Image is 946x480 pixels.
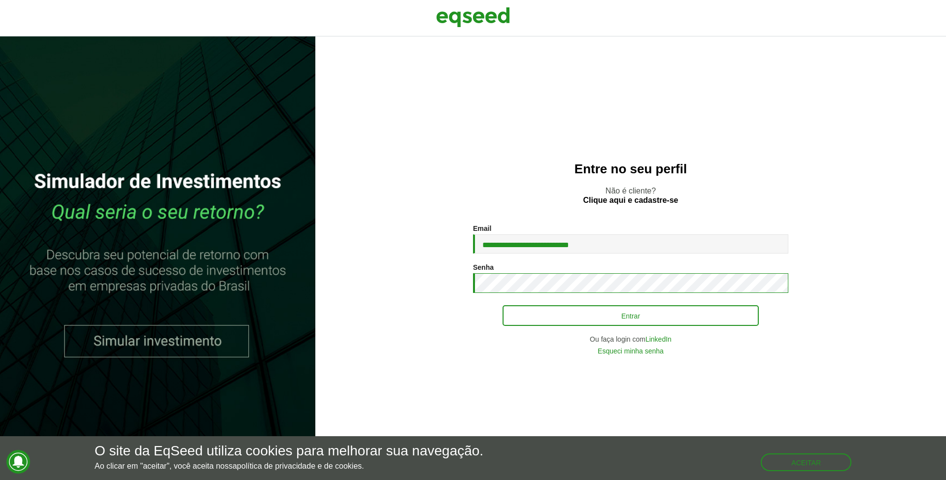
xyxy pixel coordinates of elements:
label: Email [473,225,491,232]
button: Entrar [503,305,759,326]
button: Aceitar [761,453,851,471]
p: Não é cliente? [335,186,926,205]
p: Ao clicar em "aceitar", você aceita nossa . [95,461,483,471]
label: Senha [473,264,494,271]
a: política de privacidade e de cookies [237,462,362,470]
a: LinkedIn [645,336,672,343]
div: Ou faça login com [473,336,788,343]
a: Esqueci minha senha [598,348,664,354]
h2: Entre no seu perfil [335,162,926,176]
img: EqSeed Logo [436,5,510,30]
a: Clique aqui e cadastre-se [583,196,678,204]
h5: O site da EqSeed utiliza cookies para melhorar sua navegação. [95,444,483,459]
